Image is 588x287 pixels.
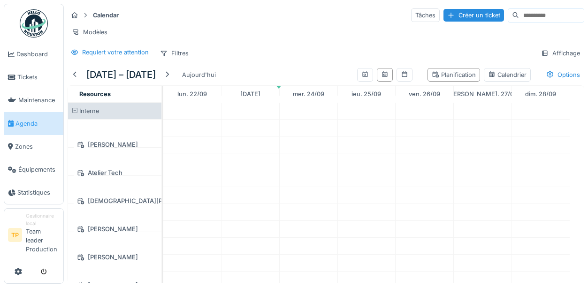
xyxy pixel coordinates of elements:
[79,107,99,114] span: Interne
[4,66,63,89] a: Tickets
[20,9,48,38] img: Badge_color-CXgf-gQk.svg
[175,88,209,100] a: 22 septembre 2025
[4,135,63,158] a: Zones
[18,165,60,174] span: Équipements
[17,188,60,197] span: Statistiques
[488,70,527,79] div: Calendrier
[74,251,156,263] div: [PERSON_NAME]
[411,8,440,22] div: Tâches
[18,96,60,105] span: Maintenance
[537,46,584,60] div: Affichage
[68,25,112,39] div: Modèles
[178,68,220,81] div: Aujourd'hui
[89,11,122,20] strong: Calendar
[74,195,156,207] div: [DEMOGRAPHIC_DATA][PERSON_NAME]
[79,91,111,98] span: Resources
[8,228,22,242] li: TP
[290,88,327,100] a: 24 septembre 2025
[82,48,149,57] div: Requiert votre attention
[349,88,383,100] a: 25 septembre 2025
[26,212,60,227] div: Gestionnaire local
[16,50,60,59] span: Dashboard
[74,139,156,151] div: [PERSON_NAME]
[17,73,60,82] span: Tickets
[74,167,156,179] div: Atelier Tech
[523,88,558,100] a: 28 septembre 2025
[445,88,520,100] a: 27 septembre 2025
[4,112,63,135] a: Agenda
[15,142,60,151] span: Zones
[542,68,584,82] div: Options
[15,119,60,128] span: Agenda
[156,46,193,60] div: Filtres
[4,89,63,112] a: Maintenance
[4,181,63,204] a: Statistiques
[432,70,476,79] div: Planification
[86,69,156,80] h5: [DATE] – [DATE]
[4,158,63,181] a: Équipements
[4,43,63,66] a: Dashboard
[26,212,60,257] li: Team leader Production
[238,88,263,100] a: 23 septembre 2025
[8,212,60,260] a: TP Gestionnaire localTeam leader Production
[406,88,443,100] a: 26 septembre 2025
[74,223,156,235] div: [PERSON_NAME]
[443,9,504,22] div: Créer un ticket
